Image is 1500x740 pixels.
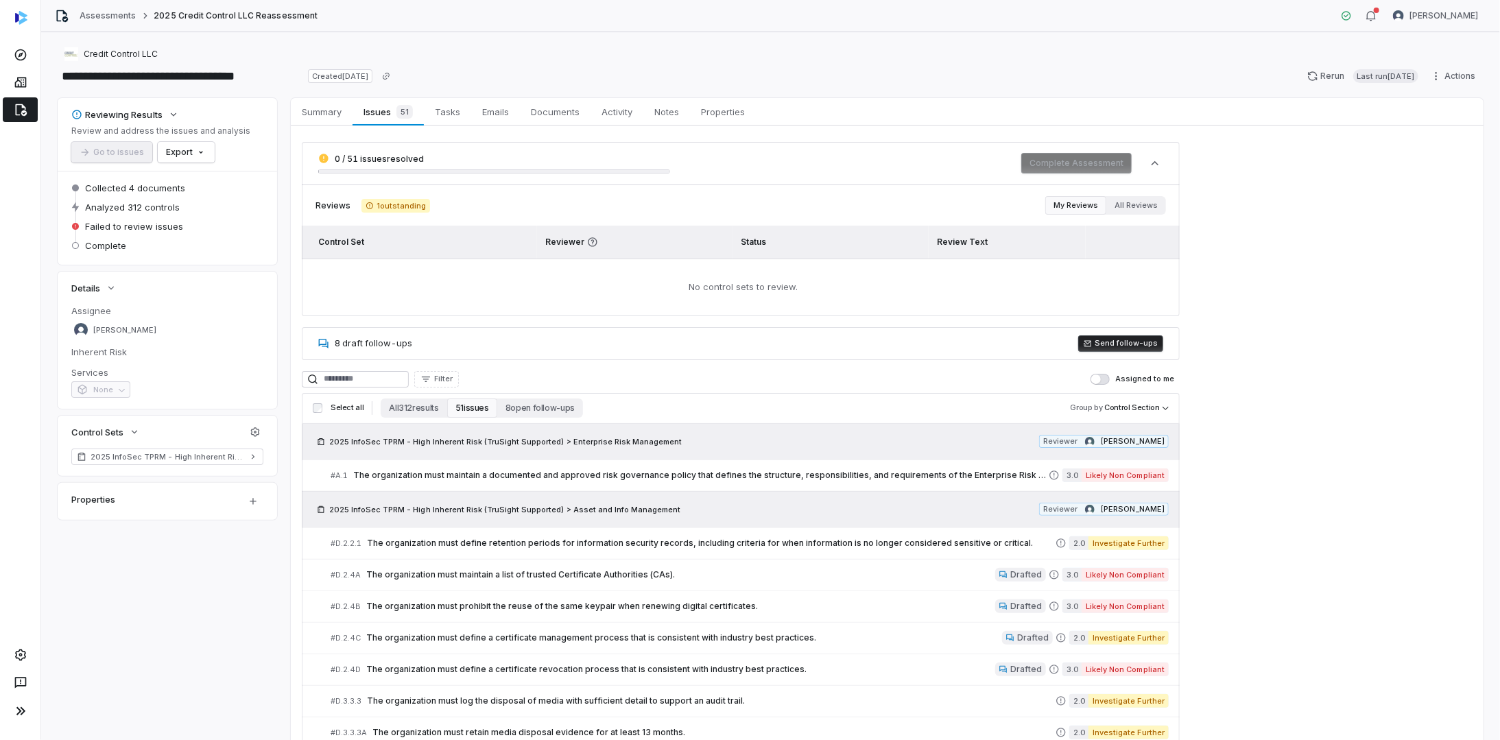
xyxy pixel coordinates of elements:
a: #D.2.4AThe organization must maintain a list of trusted Certificate Authorities (CAs).Drafted3.0L... [331,560,1169,590]
span: 3.0 [1062,568,1082,582]
a: #D.2.4CThe organization must define a certificate management process that is consistent with indu... [331,623,1169,654]
span: 2025 InfoSec TPRM - High Inherent Risk (TruSight Supported) [91,451,244,462]
span: 3.0 [1062,599,1082,613]
a: #A.1The organization must maintain a documented and approved risk governance policy that defines ... [331,460,1169,491]
div: Review filter [1045,196,1166,215]
span: Emails [477,103,514,121]
span: Properties [695,103,750,121]
span: [PERSON_NAME] [1102,436,1165,446]
span: Investigate Further [1088,536,1169,550]
span: # D.2.4B [331,601,361,612]
span: The organization must prohibit the reuse of the same keypair when renewing digital certificates. [366,601,995,612]
span: Likely Non Compliant [1082,663,1169,676]
button: Filter [414,371,459,387]
span: Likely Non Compliant [1082,468,1169,482]
a: #D.3.3.3The organization must log the disposal of media with sufficient detail to support an audi... [331,686,1169,717]
span: Last run [DATE] [1353,69,1418,83]
span: Drafted [1010,664,1042,675]
span: Drafted [1010,569,1042,580]
span: 2025 InfoSec TPRM - High Inherent Risk (TruSight Supported) > Asset and Info Management [329,504,680,515]
button: Send follow-ups [1078,335,1163,352]
button: Export [158,142,215,163]
label: Assigned to me [1091,374,1174,385]
button: Actions [1427,66,1484,86]
button: 51 issues [447,398,497,418]
span: Collected 4 documents [85,182,185,194]
span: Reviewer [1043,504,1078,514]
span: The organization must define retention periods for information security records, including criter... [367,538,1056,549]
img: Curtis Nohl avatar [1085,505,1095,514]
img: Curtis Nohl avatar [1085,437,1095,446]
span: The organization must maintain a documented and approved risk governance policy that defines the ... [353,470,1049,481]
button: https://credit-control.com/Credit Control LLC [60,42,162,67]
span: Tasks [429,103,466,121]
span: Reviewer [1043,436,1078,446]
button: All 312 results [381,398,447,418]
span: The organization must define a certificate revocation process that is consistent with industry be... [366,664,995,675]
span: 3.0 [1062,663,1082,676]
span: Likely Non Compliant [1082,568,1169,582]
span: Likely Non Compliant [1082,599,1169,613]
button: RerunLast run[DATE] [1299,66,1427,86]
img: Bridget Seagraves avatar [1393,10,1404,21]
span: 8 draft follow-ups [335,337,412,348]
span: Investigate Further [1088,631,1169,645]
span: The organization must retain media disposal evidence for at least 13 months. [372,727,1056,738]
span: Drafted [1017,632,1049,643]
span: 2.0 [1069,631,1088,645]
span: Group by [1071,403,1103,412]
dt: Inherent Risk [71,346,263,358]
span: The organization must define a certificate management process that is consistent with industry be... [366,632,1002,643]
a: #D.2.4DThe organization must define a certificate revocation process that is consistent with indu... [331,654,1169,685]
span: # D.2.4D [331,665,361,675]
span: Control Set [318,237,364,247]
span: The organization must maintain a list of trusted Certificate Authorities (CAs). [366,569,995,580]
span: Analyzed 312 controls [85,201,180,213]
a: 2025 InfoSec TPRM - High Inherent Risk (TruSight Supported) [71,449,263,465]
span: Investigate Further [1088,726,1169,739]
span: Reviews [316,200,350,211]
span: Investigate Further [1088,694,1169,708]
span: Reviewer [545,237,725,248]
span: Issues [358,102,418,121]
span: # D.3.3.3 [331,696,361,706]
span: Created [DATE] [308,69,372,83]
button: 8 open follow-ups [497,398,583,418]
span: Review Text [937,237,988,247]
span: Control Sets [71,426,123,438]
span: # A.1 [331,470,348,481]
span: 2025 Credit Control LLC Reassessment [154,10,317,21]
span: 0 / 51 issues resolved [335,154,424,164]
dt: Services [71,366,263,379]
span: Status [741,237,767,247]
span: Failed to review issues [85,220,183,232]
span: # D.2.4C [331,633,361,643]
span: [PERSON_NAME] [93,325,156,335]
button: Control Sets [67,420,144,444]
span: [PERSON_NAME] [1102,504,1165,514]
button: Reviewing Results [67,102,183,127]
span: 51 [396,105,413,119]
span: The organization must log the disposal of media with sufficient detail to support an audit trail. [367,695,1056,706]
button: Bridget Seagraves avatar[PERSON_NAME] [1385,5,1486,26]
span: 2.0 [1069,536,1088,550]
button: Details [67,276,121,300]
button: Assigned to me [1091,374,1110,385]
span: # D.2.2.1 [331,538,361,549]
span: 2025 InfoSec TPRM - High Inherent Risk (TruSight Supported) > Enterprise Risk Management [329,436,682,447]
span: Select all [331,403,364,413]
span: Summary [296,103,347,121]
span: # D.3.3.3A [331,728,367,738]
dt: Assignee [71,305,263,317]
p: Review and address the issues and analysis [71,126,250,136]
span: 2.0 [1069,726,1088,739]
button: All Reviews [1106,196,1166,215]
td: No control sets to review. [302,259,1180,316]
div: Reviewing Results [71,108,163,121]
a: Assessments [80,10,136,21]
a: #D.2.2.1The organization must define retention periods for information security records, includin... [331,528,1169,559]
span: 1 outstanding [361,199,430,213]
span: [PERSON_NAME] [1409,10,1478,21]
button: My Reviews [1045,196,1106,215]
span: Notes [649,103,684,121]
